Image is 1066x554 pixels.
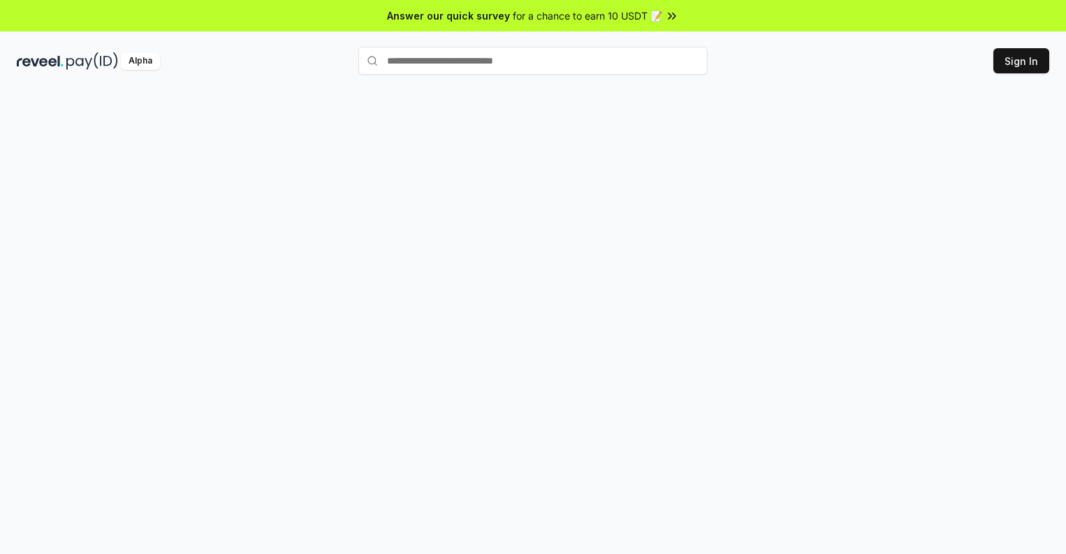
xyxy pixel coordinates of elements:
[121,52,160,70] div: Alpha
[17,52,64,70] img: reveel_dark
[387,8,510,23] span: Answer our quick survey
[513,8,662,23] span: for a chance to earn 10 USDT 📝
[66,52,118,70] img: pay_id
[993,48,1049,73] button: Sign In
